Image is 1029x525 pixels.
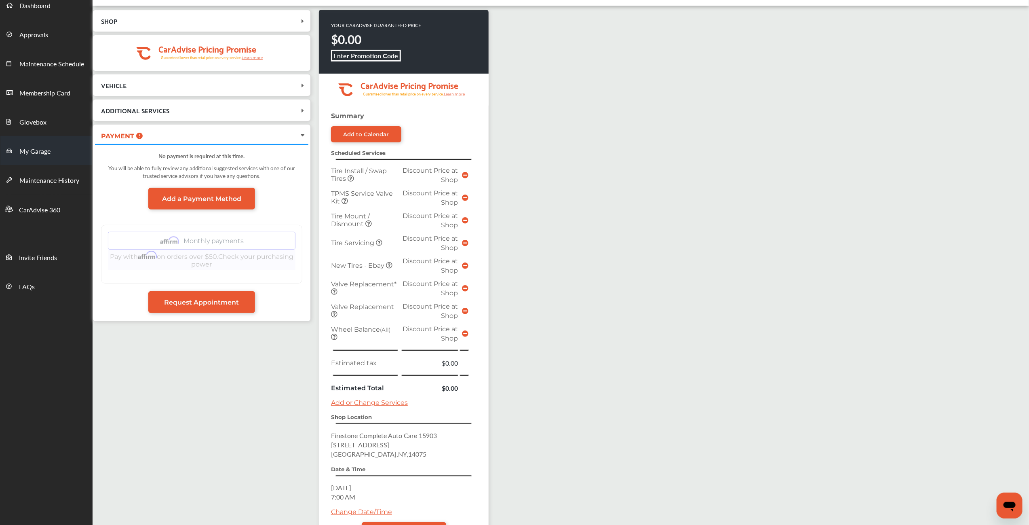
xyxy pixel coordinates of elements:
[242,55,263,60] tspan: Learn more
[331,431,437,440] span: Firestone Complete Auto Care 15903
[331,326,390,333] span: Wheel Balance
[403,257,458,274] span: Discount Price at Shop
[361,78,458,92] tspan: CarAdvise Pricing Promise
[19,176,79,186] span: Maintenance History
[331,262,386,269] span: New Tires - Ebay
[403,280,458,297] span: Discount Price at Shop
[403,167,458,184] span: Discount Price at Shop
[331,449,426,459] span: [GEOGRAPHIC_DATA] , NY , 14075
[331,150,386,156] strong: Scheduled Services
[19,146,51,157] span: My Garage
[19,117,46,128] span: Glovebox
[444,92,465,96] tspan: Learn more
[19,1,51,11] span: Dashboard
[329,356,400,370] td: Estimated tax
[331,112,364,120] strong: Summary
[331,303,394,311] span: Valve Replacement
[19,30,48,40] span: Approvals
[331,483,351,492] span: [DATE]
[19,205,60,216] span: CarAdvise 360
[19,282,35,292] span: FAQs
[0,49,92,78] a: Maintenance Schedule
[331,31,361,48] strong: $0.00
[331,167,387,182] span: Tire Install / Swap Tires
[403,325,458,342] span: Discount Price at Shop
[101,132,134,140] span: PAYMENT
[331,239,376,247] span: Tire Servicing
[331,440,389,449] span: [STREET_ADDRESS]
[331,399,408,406] a: Add or Change Services
[380,326,390,333] small: (All)
[0,165,92,194] a: Maintenance History
[363,91,444,97] tspan: Guaranteed lower than retail price on every service.
[148,188,255,210] a: Add a Payment Method
[403,189,458,206] span: Discount Price at Shop
[101,105,169,116] span: ADDITIONAL SERVICES
[997,493,1023,519] iframe: Button to launch messaging window
[0,19,92,49] a: Approvals
[403,235,458,252] span: Discount Price at Shop
[331,280,396,288] span: Valve Replacement*
[403,212,458,229] span: Discount Price at Shop
[162,195,241,203] span: Add a Payment Method
[19,253,57,263] span: Invite Friends
[400,356,460,370] td: $0.00
[331,508,392,516] a: Change Date/Time
[161,55,242,60] tspan: Guaranteed lower than retail price on every service.
[331,466,365,472] strong: Date & Time
[331,190,393,205] span: TPMS Service Valve Kit
[101,160,302,188] div: You will be able to fully review any additional suggested services with one of our trusted servic...
[0,107,92,136] a: Glovebox
[344,131,389,138] div: Add to Calendar
[164,298,239,306] span: Request Appointment
[158,41,256,56] tspan: CarAdvise Pricing Promise
[19,59,84,70] span: Maintenance Schedule
[159,152,245,160] strong: No payment is required at this time.
[148,291,255,313] a: Request Appointment
[331,212,370,228] span: Tire Mount / Dismount
[101,15,117,26] span: SHOP
[0,78,92,107] a: Membership Card
[334,51,399,60] b: Enter Promotion Code
[329,381,400,395] td: Estimated Total
[331,492,355,502] span: 7:00 AM
[331,22,421,29] p: YOUR CARADVISE GUARANTEED PRICE
[19,88,70,99] span: Membership Card
[400,381,460,395] td: $0.00
[101,80,127,91] span: VEHICLE
[403,303,458,320] span: Discount Price at Shop
[331,414,372,420] strong: Shop Location
[331,126,401,142] a: Add to Calendar
[0,136,92,165] a: My Garage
